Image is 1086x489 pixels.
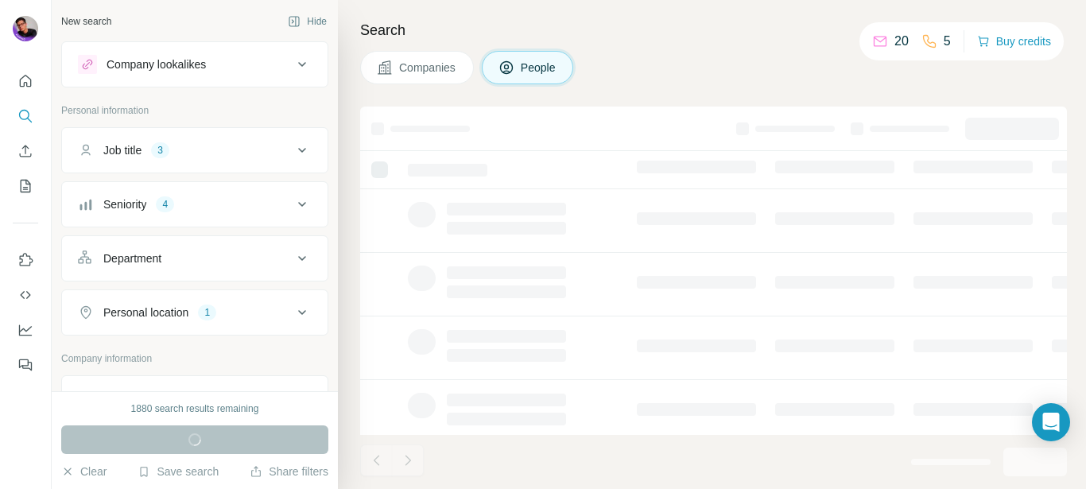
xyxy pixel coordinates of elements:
[156,197,174,212] div: 4
[62,379,328,417] button: Company
[62,239,328,277] button: Department
[103,305,188,320] div: Personal location
[61,464,107,479] button: Clear
[103,250,161,266] div: Department
[250,464,328,479] button: Share filters
[13,172,38,200] button: My lists
[13,102,38,130] button: Search
[13,137,38,165] button: Enrich CSV
[360,19,1067,41] h4: Search
[131,402,259,416] div: 1880 search results remaining
[1032,403,1070,441] div: Open Intercom Messenger
[521,60,557,76] span: People
[977,30,1051,52] button: Buy credits
[138,464,219,479] button: Save search
[13,351,38,379] button: Feedback
[62,45,328,83] button: Company lookalikes
[13,246,38,274] button: Use Surfe on LinkedIn
[277,10,338,33] button: Hide
[61,14,111,29] div: New search
[62,131,328,169] button: Job title3
[399,60,457,76] span: Companies
[103,390,151,406] div: Company
[13,281,38,309] button: Use Surfe API
[61,103,328,118] p: Personal information
[198,305,216,320] div: 1
[62,293,328,332] button: Personal location1
[13,67,38,95] button: Quick start
[61,351,328,366] p: Company information
[894,32,909,51] p: 20
[62,185,328,223] button: Seniority4
[107,56,206,72] div: Company lookalikes
[103,196,146,212] div: Seniority
[13,16,38,41] img: Avatar
[103,142,142,158] div: Job title
[944,32,951,51] p: 5
[13,316,38,344] button: Dashboard
[151,143,169,157] div: 3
